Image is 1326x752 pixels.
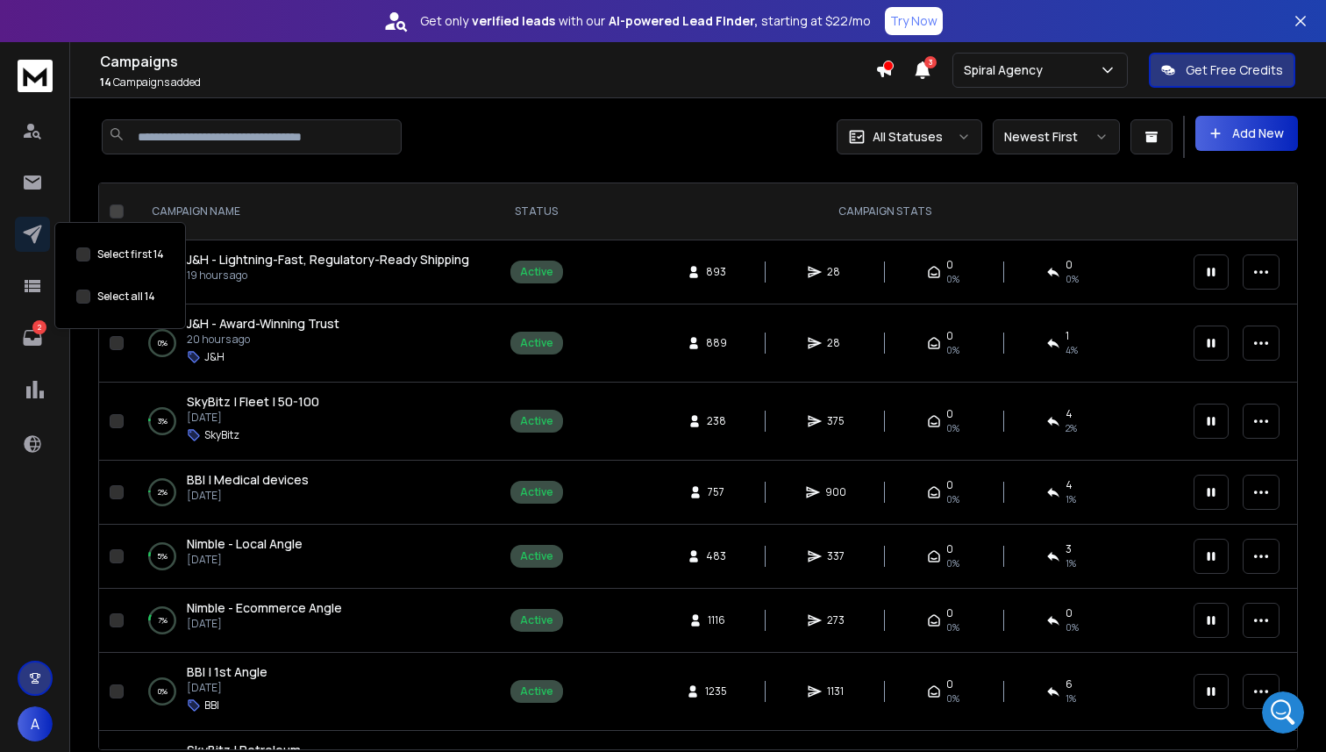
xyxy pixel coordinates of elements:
span: 0 [946,542,953,556]
span: 0 [946,258,953,272]
p: 20 hours ago [187,333,339,347]
a: J&H - Lightning-Fast, Regulatory-Ready Shipping [187,251,469,269]
span: 375 [827,414,845,428]
div: Active [520,265,553,279]
span: 337 [827,549,845,563]
span: 28 [827,336,845,350]
span: 28 [827,265,845,279]
p: 5 % [157,548,168,565]
p: BBI [204,698,219,713]
td: 0%J&H - Award-Winning Trust20 hours agoJ&H [131,304,487,383]
span: 0% [946,492,959,506]
button: A [18,706,53,741]
span: 0 [1066,258,1073,272]
span: 900 [825,485,846,499]
a: Nimble - Ecommerce Angle [187,599,342,617]
p: [DATE] [187,411,319,425]
span: 4 [1066,478,1073,492]
span: BBI | Medical devices [187,471,309,488]
p: 7 % [158,612,168,629]
a: J&H - Award-Winning Trust [187,315,339,333]
span: 0% [946,691,959,705]
span: 3 [924,56,937,68]
span: 0% [946,556,959,570]
td: 5%Nimble - Local Angle[DATE] [131,525,487,589]
span: 0% [946,343,959,357]
span: 0 [946,677,953,691]
strong: AI-powered Lead Finder, [609,12,758,30]
span: 893 [706,265,726,279]
a: 2 [15,320,50,355]
p: Get only with our starting at $22/mo [420,12,871,30]
span: 1 [1066,329,1069,343]
div: Active [520,613,553,627]
span: 0 [946,329,953,343]
span: Nimble - Ecommerce Angle [187,599,342,616]
h1: Campaigns [100,51,875,72]
span: 1235 [705,684,727,698]
div: Active [520,485,553,499]
label: Select first 14 [97,247,164,261]
p: Spiral Agency [964,61,1050,79]
p: 19 hours ago [187,269,469,283]
div: Active [520,336,553,350]
button: Try Now [885,7,943,35]
a: BBI | Medical devices [187,471,309,489]
p: Get Free Credits [1186,61,1283,79]
p: 2 % [158,483,168,501]
label: Select all 14 [97,290,155,304]
div: Active [520,414,553,428]
span: 1131 [827,684,845,698]
th: CAMPAIGN STATS [586,183,1183,240]
p: [DATE] [187,489,309,503]
span: 238 [707,414,726,428]
span: 0% [946,272,959,286]
button: Add New [1195,116,1298,151]
div: Active [520,684,553,698]
span: 0 [946,606,953,620]
span: 4 % [1066,343,1078,357]
span: 273 [827,613,845,627]
span: Nimble - Local Angle [187,535,303,552]
td: 7%Nimble - Ecommerce Angle[DATE] [131,589,487,653]
span: 0 [1066,606,1073,620]
p: 2 [32,320,46,334]
p: 0 % [158,683,168,700]
span: 1116 [708,613,725,627]
span: 483 [706,549,726,563]
a: BBI | 1st Angle [187,663,267,681]
strong: verified leads [472,12,555,30]
p: Try Now [890,12,937,30]
p: [DATE] [187,617,342,631]
td: 3%SkyBitz | Fleet | 50-100[DATE]SkyBitz [131,383,487,461]
span: 1 % [1066,691,1076,705]
p: 0 % [158,334,168,352]
span: 757 [708,485,725,499]
span: 6 [1066,677,1073,691]
span: 0 [946,407,953,421]
a: SkyBitz | Fleet | 50-100 [187,393,319,411]
span: 1 % [1066,556,1076,570]
iframe: Intercom live chat [1262,691,1304,734]
span: SkyBitz | Fleet | 50-100 [187,393,319,410]
div: Active [520,549,553,563]
span: 4 [1066,407,1073,421]
td: 0%BBI | 1st Angle[DATE]BBI [131,653,487,731]
td: 0%J&H - Lightning-Fast, Regulatory-Ready Shipping19 hours ago [131,240,487,304]
span: 0 % [1066,272,1079,286]
span: 0 [946,478,953,492]
span: 0 % [1066,620,1079,634]
span: 1 % [1066,492,1076,506]
td: 2%BBI | Medical devices[DATE] [131,461,487,525]
p: J&H [204,350,225,364]
p: [DATE] [187,553,303,567]
p: 3 % [158,412,168,430]
p: SkyBitz [204,428,239,442]
p: Campaigns added [100,75,875,90]
th: STATUS [487,183,586,240]
img: logo [18,60,53,92]
span: 14 [100,75,111,90]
